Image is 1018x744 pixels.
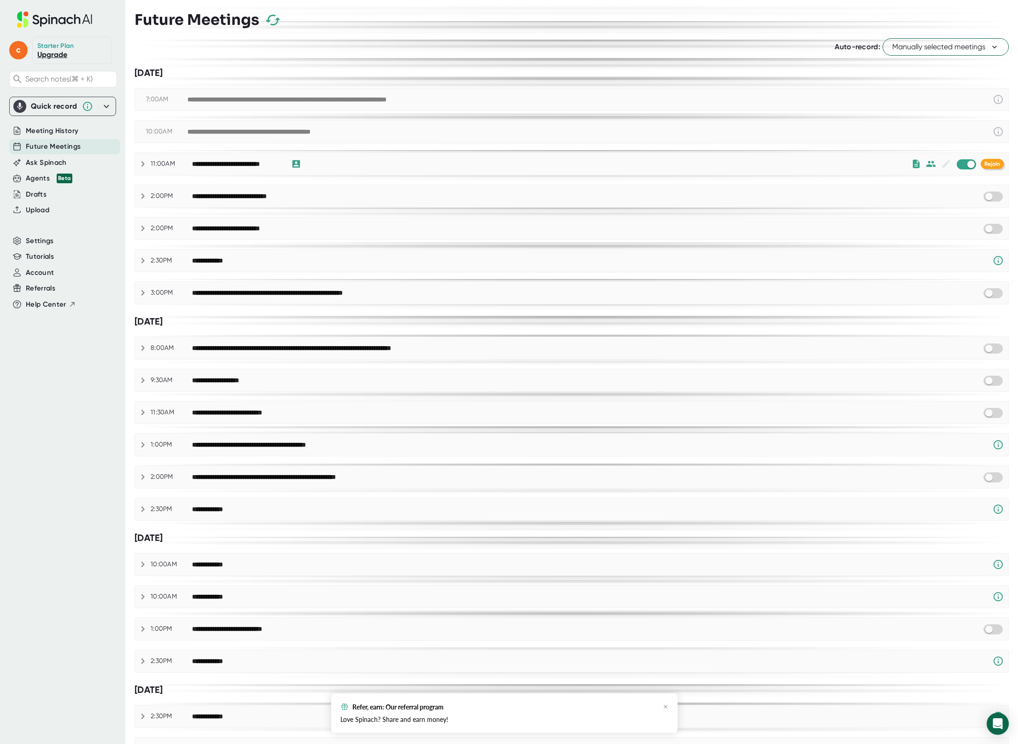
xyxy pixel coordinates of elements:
div: 2:00PM [151,473,192,481]
div: 1:00PM [151,625,192,633]
button: Referrals [26,283,55,294]
div: 7:00AM [146,95,187,104]
span: Search notes (⌘ + K) [25,75,93,83]
div: 11:00AM [151,160,192,168]
div: 2:00PM [151,224,192,232]
button: Agents Beta [26,173,72,184]
div: [DATE] [135,316,1009,327]
button: Future Meetings [26,141,81,152]
div: [DATE] [135,684,1009,696]
svg: Spinach requires a video conference link. [993,255,1004,266]
div: [DATE] [135,67,1009,79]
svg: Spinach requires a video conference link. [993,559,1004,570]
svg: This event has already passed [993,94,1004,105]
div: 10:00AM [151,560,192,569]
svg: Spinach requires a video conference link. [993,504,1004,515]
div: Quick record [13,97,112,116]
span: c [9,41,28,59]
div: Starter Plan [37,42,74,50]
div: 10:00AM [151,593,192,601]
div: Open Intercom Messenger [987,713,1009,735]
div: 9:30AM [151,376,192,384]
div: Agents [26,173,72,184]
svg: Spinach requires a video conference link. [993,656,1004,667]
span: Rejoin [984,161,1000,167]
svg: This event has already passed [993,126,1004,137]
div: 10:00AM [146,128,187,136]
div: 3:00PM [151,289,192,297]
div: [DATE] [135,532,1009,544]
button: Meeting History [26,126,78,136]
a: Upgrade [37,50,67,59]
div: 11:30AM [151,408,192,417]
div: Beta [57,174,72,183]
button: Manually selected meetings [883,38,1009,56]
div: 8:00AM [151,344,192,352]
svg: Spinach requires a video conference link. [993,591,1004,602]
svg: Spinach requires a video conference link. [993,711,1004,722]
div: 2:30PM [151,712,192,721]
h3: Future Meetings [135,11,259,29]
button: Settings [26,236,54,246]
button: Drafts [26,189,47,200]
div: 2:30PM [151,657,192,665]
div: 2:30PM [151,505,192,513]
div: 2:30PM [151,256,192,265]
span: Auto-record: [835,42,880,51]
button: Ask Spinach [26,157,67,168]
button: Rejoin [981,159,1004,169]
div: 1:00PM [151,441,192,449]
span: Help Center [26,299,66,310]
button: Account [26,267,54,278]
svg: Spinach requires a video conference link. [993,439,1004,450]
div: Quick record [31,102,77,111]
div: 2:00PM [151,192,192,200]
span: Manually selected meetings [892,41,999,52]
button: Help Center [26,299,76,310]
button: Upload [26,205,49,215]
button: Tutorials [26,251,54,262]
